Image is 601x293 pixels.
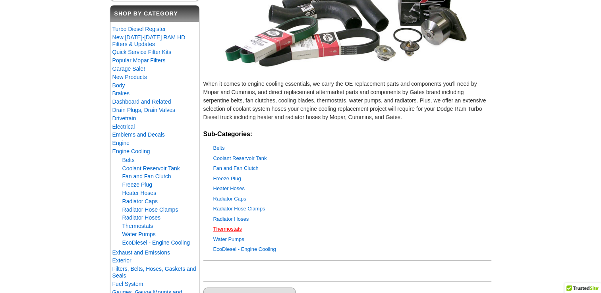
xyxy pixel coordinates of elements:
[122,165,180,172] a: Coolant Reservoir Tank
[112,82,125,89] a: Body
[213,175,241,181] a: Freeze Plug
[112,66,145,72] a: Garage Sale!
[112,107,175,113] a: Drain Plugs, Drain Valves
[122,157,135,163] a: Belts
[112,26,166,32] a: Turbo Diesel Register
[112,257,131,264] a: Exterior
[213,145,225,151] a: Belts
[213,236,244,242] a: Water Pumps
[112,148,150,154] a: Engine Cooling
[112,34,186,47] a: New [DATE]-[DATE] RAM HD Filters & Updates
[213,246,276,252] a: EcoDiesel - Engine Cooling
[112,98,171,105] a: Dashboard and Related
[213,165,259,171] a: Fan and Fan Clutch
[112,123,135,130] a: Electrical
[213,155,267,161] a: Coolant Reservoir Tank
[213,196,246,202] a: Radiator Caps
[112,57,166,64] a: Popular Mopar Filters
[122,231,156,237] a: Water Pumps
[112,49,172,55] a: Quick Service Filter Kits
[213,206,265,212] a: Radiator Hose Clamps
[213,216,249,222] a: Radiator Hoses
[122,206,178,213] a: Radiator Hose Clamps
[110,6,199,22] h2: Shop By Category
[122,181,152,188] a: Freeze Plug
[122,223,153,229] a: Thermostats
[122,190,157,196] a: Heater Hoses
[112,131,165,138] a: Emblems and Decals
[112,74,147,80] a: New Products
[122,239,190,246] a: EcoDiesel - Engine Cooling
[203,129,491,139] h2: Sub-Categories:
[112,266,196,279] a: Filters, Belts, Hoses, Gaskets and Seals
[112,140,130,146] a: Engine
[112,249,170,256] a: Exhaust and Emissions
[122,173,171,179] a: Fan and Fan Clutch
[213,226,242,232] a: Thermostats
[112,115,136,121] a: Drivetrain
[112,281,143,287] a: Fuel System
[112,90,130,96] a: Brakes
[213,185,245,191] a: Heater Hoses
[122,214,161,221] a: Radiator Hoses
[122,198,158,204] a: Radiator Caps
